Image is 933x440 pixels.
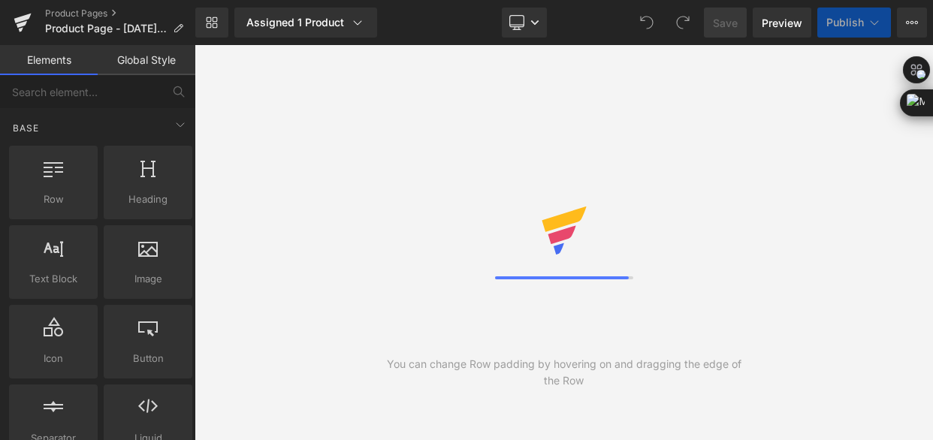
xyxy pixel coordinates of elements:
[108,191,188,207] span: Heading
[668,8,698,38] button: Redo
[753,8,811,38] a: Preview
[826,17,864,29] span: Publish
[897,8,927,38] button: More
[98,45,195,75] a: Global Style
[45,8,195,20] a: Product Pages
[45,23,167,35] span: Product Page - [DATE] 18:14:17
[246,15,365,30] div: Assigned 1 Product
[14,271,93,287] span: Text Block
[379,356,749,389] div: You can change Row padding by hovering on and dragging the edge of the Row
[195,8,228,38] a: New Library
[762,15,802,31] span: Preview
[108,351,188,366] span: Button
[11,121,41,135] span: Base
[713,15,738,31] span: Save
[817,8,891,38] button: Publish
[108,271,188,287] span: Image
[14,191,93,207] span: Row
[632,8,662,38] button: Undo
[14,351,93,366] span: Icon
